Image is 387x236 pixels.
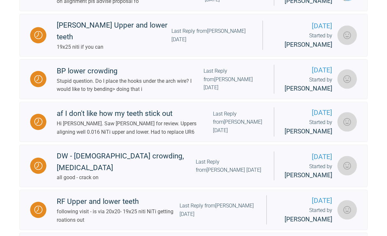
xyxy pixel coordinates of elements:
[337,156,357,176] img: Sarah Gatley
[196,158,264,174] div: Last Reply from [PERSON_NAME] [DATE]
[57,207,180,224] div: following visit - is via 20x20- 19x25 niti NiTi getting roations out
[19,190,368,230] a: WaitingRF Upper and lower teethfollowing visit - is via 20x20- 19x25 niti NiTi getting roations o...
[273,21,332,31] span: [DATE]
[34,118,42,126] img: Waiting
[19,14,368,56] a: Waiting[PERSON_NAME] Upper and lower teeth19x25 niti if you canLast Reply from[PERSON_NAME] [DATE...
[285,171,332,179] span: [PERSON_NAME]
[285,107,332,118] span: [DATE]
[57,119,213,136] div: Hi [PERSON_NAME]. Saw [PERSON_NAME] for review. Uppers aligning well 0.016 NiTi upper and lower. ...
[285,65,332,76] span: [DATE]
[171,27,252,43] div: Last Reply from [PERSON_NAME] [DATE]
[213,110,264,135] div: Last Reply from [PERSON_NAME] [DATE]
[285,152,332,162] span: [DATE]
[285,85,332,92] span: [PERSON_NAME]
[285,76,332,94] div: Started by
[337,112,357,132] img: Roekshana Shar
[277,206,332,224] div: Started by
[285,216,332,223] span: [PERSON_NAME]
[57,173,196,182] div: all good - crack on
[337,26,357,45] img: Neil Fearns
[57,196,180,207] div: RF Upper and lower teeth
[204,67,264,92] div: Last Reply from [PERSON_NAME] [DATE]
[57,43,171,51] div: 19x25 niti if you can
[34,206,42,214] img: Waiting
[34,162,42,170] img: Waiting
[57,108,213,119] div: af I don't like how my teeth stick out
[337,200,357,220] img: Neil Fearns
[19,145,368,187] a: WaitingDW - [DEMOGRAPHIC_DATA] crowding, [MEDICAL_DATA]all good - crack onLast Reply from[PERSON_...
[285,118,332,136] div: Started by
[57,65,204,77] div: BP lower crowding
[57,77,204,93] div: Stupid question. Do I place the hooks under the arch wire? I would like to try bending> doing that i
[57,150,196,174] div: DW - [DEMOGRAPHIC_DATA] crowding, [MEDICAL_DATA]
[337,69,357,89] img: Roekshana Shar
[34,31,42,39] img: Waiting
[285,128,332,135] span: [PERSON_NAME]
[34,75,42,83] img: Waiting
[180,202,256,218] div: Last Reply from [PERSON_NAME] [DATE]
[19,59,368,100] a: WaitingBP lower crowdingStupid question. Do I place the hooks under the arch wire? I would like t...
[57,19,171,43] div: [PERSON_NAME] Upper and lower teeth
[285,162,332,180] div: Started by
[19,102,368,142] a: Waitingaf I don't like how my teeth stick outHi [PERSON_NAME]. Saw [PERSON_NAME] for review. Uppe...
[273,31,332,50] div: Started by
[277,195,332,206] span: [DATE]
[285,41,332,48] span: [PERSON_NAME]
